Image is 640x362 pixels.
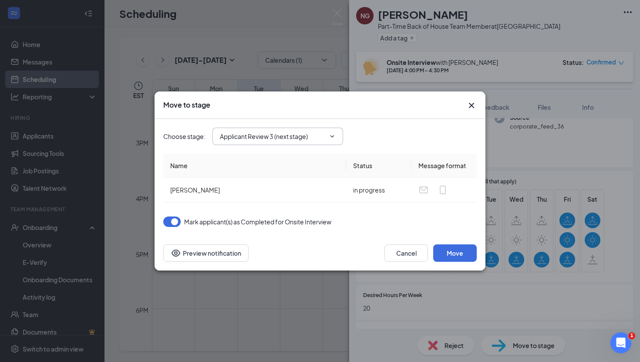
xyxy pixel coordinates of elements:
button: Cancel [384,244,428,262]
svg: Eye [171,248,181,258]
span: 1 [628,332,635,339]
svg: MobileSms [438,185,448,195]
svg: Email [418,185,429,195]
td: in progress [346,178,411,203]
svg: Cross [466,100,477,111]
svg: ChevronDown [329,133,336,140]
th: Message format [411,154,477,178]
button: Move [433,244,477,262]
th: Name [163,154,346,178]
span: [PERSON_NAME] [170,186,220,194]
button: Close [466,100,477,111]
h3: Move to stage [163,100,210,110]
th: Status [346,154,411,178]
iframe: Intercom live chat [610,332,631,353]
button: Preview notificationEye [163,244,249,262]
span: Mark applicant(s) as Completed for Onsite Interview [184,217,331,227]
span: Choose stage : [163,132,205,141]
